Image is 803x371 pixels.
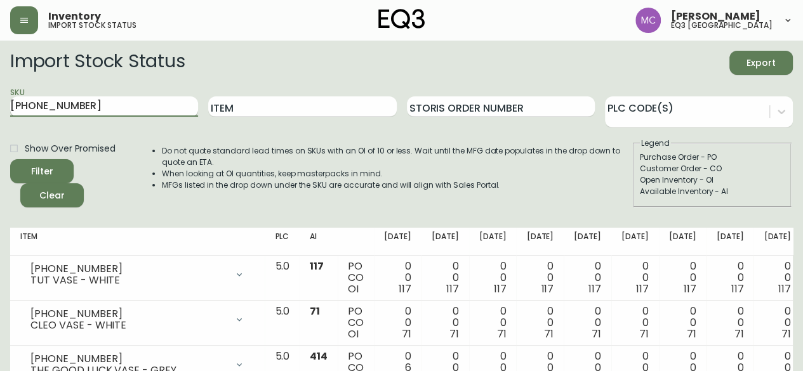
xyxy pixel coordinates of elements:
div: Available Inventory - AI [640,186,785,197]
span: 117 [731,282,743,296]
div: PO CO [348,306,364,340]
span: Show Over Promised [25,142,116,155]
span: OI [348,282,359,296]
div: 0 0 [716,306,743,340]
th: [DATE] [611,228,659,256]
img: 6dbdb61c5655a9a555815750a11666cc [635,8,661,33]
span: 117 [399,282,411,296]
span: 71 [497,327,507,341]
th: Item [10,228,265,256]
span: 71 [687,327,696,341]
th: [DATE] [564,228,611,256]
th: [DATE] [706,228,753,256]
th: [DATE] [659,228,707,256]
div: [PHONE_NUMBER] [30,263,227,275]
div: CLEO VASE - WHITE [30,320,227,331]
div: TUT VASE - WHITE [30,275,227,286]
th: [DATE] [374,228,421,256]
span: 71 [544,327,554,341]
span: 117 [494,282,507,296]
div: Open Inventory - OI [640,174,785,186]
div: 0 0 [764,261,791,295]
th: [DATE] [516,228,564,256]
span: 117 [446,282,459,296]
div: 0 0 [479,261,507,295]
button: Filter [10,159,74,183]
img: logo [378,9,425,29]
div: 0 0 [621,261,649,295]
span: 117 [778,282,791,296]
span: Inventory [48,11,101,22]
div: 0 0 [574,306,601,340]
button: Clear [20,183,84,207]
div: 0 0 [432,261,459,295]
span: 71 [592,327,601,341]
span: 117 [310,259,324,273]
legend: Legend [640,138,671,149]
h2: Import Stock Status [10,51,185,75]
span: 71 [449,327,459,341]
div: 0 0 [479,306,507,340]
button: Export [729,51,793,75]
span: 414 [310,349,328,363]
div: 0 0 [432,306,459,340]
td: 5.0 [265,301,300,346]
div: 0 0 [526,306,554,340]
span: 71 [310,304,320,318]
span: 71 [734,327,743,341]
div: [PHONE_NUMBER] [30,308,227,320]
div: 0 0 [716,261,743,295]
span: 71 [781,327,791,341]
div: 0 0 [669,261,696,295]
th: AI [300,228,338,256]
span: Export [740,55,783,71]
td: 5.0 [265,256,300,301]
div: 0 0 [764,306,791,340]
th: [DATE] [753,228,801,256]
th: PLC [265,228,300,256]
span: OI [348,327,359,341]
div: Purchase Order - PO [640,152,785,163]
div: PO CO [348,261,364,295]
div: 0 0 [526,261,554,295]
span: 117 [588,282,601,296]
span: [PERSON_NAME] [671,11,760,22]
div: 0 0 [621,306,649,340]
span: Clear [30,188,74,204]
li: When looking at OI quantities, keep masterpacks in mind. [162,168,632,179]
span: 117 [541,282,554,296]
li: MFGs listed in the drop down under the SKU are accurate and will align with Sales Portal. [162,179,632,191]
span: 117 [636,282,649,296]
h5: eq3 [GEOGRAPHIC_DATA] [671,22,773,29]
span: 71 [639,327,649,341]
div: 0 0 [384,306,411,340]
h5: import stock status [48,22,136,29]
div: [PHONE_NUMBER] [30,353,227,365]
div: Customer Order - CO [640,163,785,174]
div: 0 0 [384,261,411,295]
div: [PHONE_NUMBER]CLEO VASE - WHITE [20,306,255,334]
div: [PHONE_NUMBER]TUT VASE - WHITE [20,261,255,289]
span: 117 [684,282,696,296]
th: [DATE] [421,228,469,256]
li: Do not quote standard lead times on SKUs with an OI of 10 or less. Wait until the MFG date popula... [162,145,632,168]
span: 71 [402,327,411,341]
th: [DATE] [469,228,517,256]
div: 0 0 [669,306,696,340]
div: 0 0 [574,261,601,295]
